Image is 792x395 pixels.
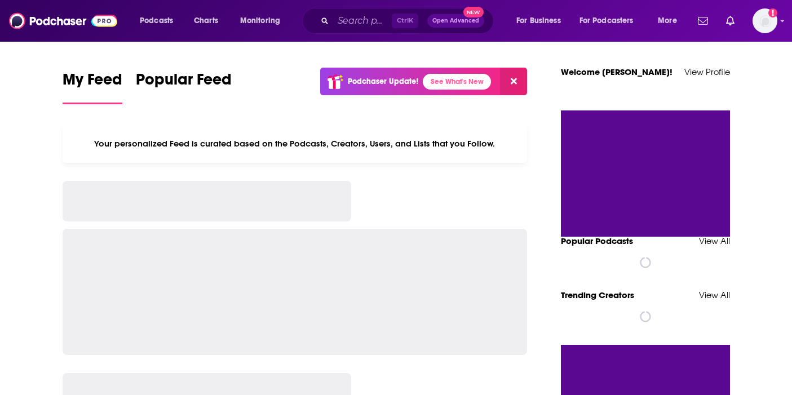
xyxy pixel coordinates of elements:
button: open menu [508,12,575,30]
span: My Feed [63,70,122,96]
span: For Podcasters [579,13,634,29]
img: User Profile [753,8,777,33]
a: My Feed [63,70,122,104]
a: Popular Podcasts [561,236,633,246]
a: Welcome [PERSON_NAME]! [561,66,672,77]
span: For Business [516,13,561,29]
img: Podchaser - Follow, Share and Rate Podcasts [9,10,117,32]
button: open menu [132,12,188,30]
a: Show notifications dropdown [722,11,739,30]
span: Ctrl K [392,14,418,28]
svg: Add a profile image [768,8,777,17]
a: View Profile [684,66,730,77]
span: Charts [194,13,218,29]
span: More [658,13,677,29]
span: Popular Feed [136,70,232,96]
input: Search podcasts, credits, & more... [333,12,392,30]
span: Open Advanced [432,18,479,24]
span: Monitoring [240,13,280,29]
button: open menu [572,12,650,30]
span: New [463,7,484,17]
button: open menu [650,12,691,30]
a: View All [699,236,730,246]
div: Your personalized Feed is curated based on the Podcasts, Creators, Users, and Lists that you Follow. [63,125,528,163]
a: Popular Feed [136,70,232,104]
a: View All [699,290,730,300]
a: See What's New [423,74,491,90]
span: Podcasts [140,13,173,29]
span: Logged in as nilam.mukherjee [753,8,777,33]
button: Open AdvancedNew [427,14,484,28]
div: Search podcasts, credits, & more... [313,8,505,34]
button: Show profile menu [753,8,777,33]
a: Show notifications dropdown [693,11,713,30]
a: Charts [187,12,225,30]
a: Trending Creators [561,290,634,300]
p: Podchaser Update! [348,77,418,86]
button: open menu [232,12,295,30]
